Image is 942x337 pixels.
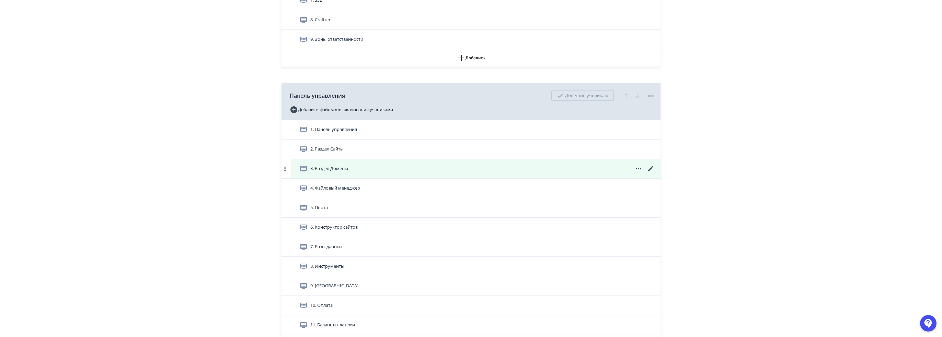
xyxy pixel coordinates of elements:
[282,218,660,237] div: 6. Конструктор сайтов
[310,36,363,43] span: 9. Зоны ответственности
[282,10,660,30] div: 8. Craftum
[290,92,345,100] span: Панель управления
[310,224,358,231] span: 6. Конструктор сайтов
[282,140,660,159] div: 2. Раздел Сайты
[282,49,660,67] button: Добавить
[282,296,660,315] div: 10. Оплата
[282,159,660,179] div: 3. Раздел Домены
[282,30,660,49] div: 9. Зоны ответственности
[310,126,357,133] span: 1. Панель управления
[310,302,333,309] span: 10. Оплата
[282,315,660,335] div: 11. Баланс и платежи
[310,322,355,328] span: 11. Баланс и платежи
[310,146,344,153] span: 2. Раздел Сайты
[282,276,660,296] div: 9. [GEOGRAPHIC_DATA]
[282,257,660,276] div: 8. Инструменты
[310,282,358,289] span: 9. Аккаунт
[282,120,660,140] div: 1. Панель управления
[310,263,344,270] span: 8. Инструменты
[310,16,332,23] span: 8. Craftum
[310,204,328,211] span: 5. Почта
[282,198,660,218] div: 5. Почта
[310,243,343,250] span: 7. Базы данных
[290,104,393,115] button: Добавить файлы для скачивания учениками
[310,185,360,192] span: 4. Файловый менеджер
[282,179,660,198] div: 4. Файловый менеджер
[551,91,614,101] div: Доступно ученикам
[282,237,660,257] div: 7. Базы данных
[310,165,348,172] span: 3. Раздел Домены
